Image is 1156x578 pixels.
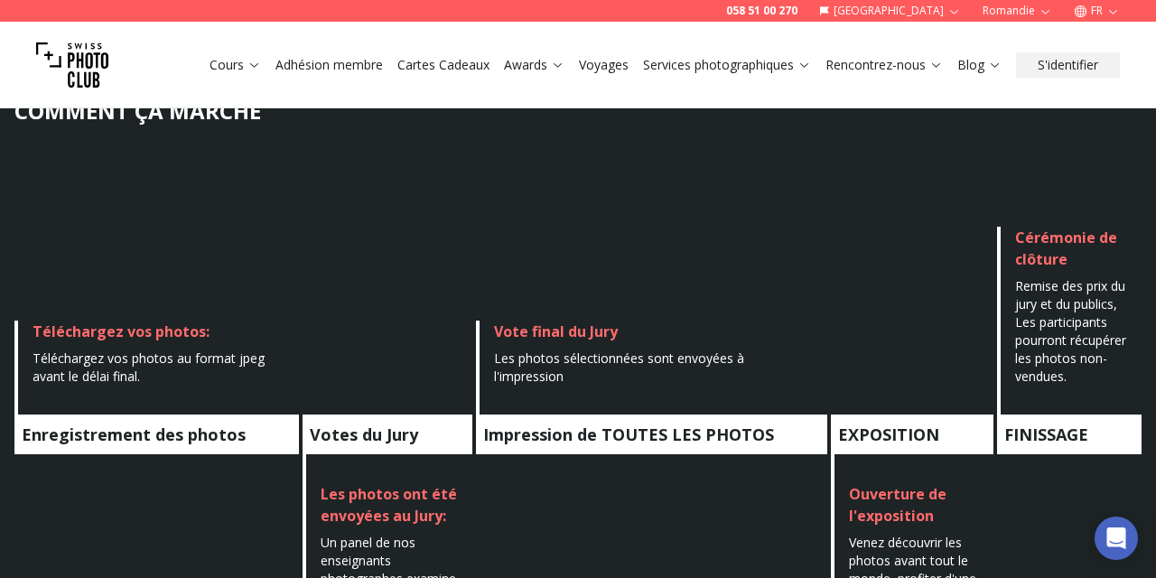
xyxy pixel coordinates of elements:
a: Blog [957,56,1002,74]
a: Rencontrez-nous [825,56,943,74]
span: Ouverture de l'exposition [849,484,946,526]
h4: Votes du Jury [303,415,471,454]
h3: COMMENT ÇA MARCHE [14,97,1142,126]
button: Awards [497,52,572,78]
span: Remise des prix du jury et du publics, Les participants pourront récupérer les photos non-vendues. [1015,277,1126,385]
button: S'identifier [1016,52,1120,78]
span: Les photos sélectionnées sont envoyées à l'impression [494,350,744,385]
h4: EXPOSITION [831,415,993,454]
a: Adhésion membre [275,56,383,74]
h4: Impression de TOUTES LES PHOTOS [476,415,827,454]
a: Cours [210,56,261,74]
img: Swiss photo club [36,29,108,101]
span: Vote final du Jury [494,322,618,341]
div: Open Intercom Messenger [1095,517,1138,560]
a: 058 51 00 270 [726,4,797,18]
button: Voyages [572,52,636,78]
button: Services photographiques [636,52,818,78]
button: Adhésion membre [268,52,390,78]
button: Blog [950,52,1009,78]
button: Cours [202,52,268,78]
h4: Enregistrement des photos [14,415,299,454]
span: Les photos ont été envoyées au Jury: [321,484,457,526]
button: Cartes Cadeaux [390,52,497,78]
a: Services photographiques [643,56,811,74]
button: Rencontrez-nous [818,52,950,78]
div: Téléchargez vos photos au format jpeg avant le délai final. [33,350,284,386]
span: Cérémonie de clôture [1015,228,1117,269]
div: Téléchargez vos photos: [33,321,284,342]
a: Awards [504,56,564,74]
a: Voyages [579,56,629,74]
a: Cartes Cadeaux [397,56,489,74]
h4: FINISSAGE [997,415,1142,454]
